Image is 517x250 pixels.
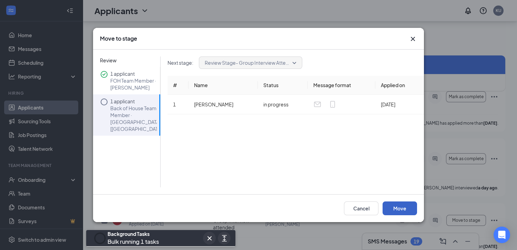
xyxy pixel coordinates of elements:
[100,35,137,42] h3: Move to stage
[383,201,417,215] button: Move
[375,95,424,114] td: [DATE]
[328,100,337,108] svg: MobileSms
[189,76,258,95] th: Name
[308,76,375,95] th: Message format
[100,70,108,79] svg: CheckmarkCircle
[220,234,229,242] svg: ArrowsExpand
[168,59,193,66] p: Next stage :
[110,98,157,105] p: 1 applicant
[258,95,308,114] td: in progress
[108,230,159,237] div: Background Tasks
[110,105,157,132] p: Back of House Team Member · [GEOGRAPHIC_DATA] [[GEOGRAPHIC_DATA]]
[110,77,157,91] p: FOH Team Member · [PERSON_NAME]
[93,56,160,64] span: Review
[409,35,417,43] button: Close
[110,70,157,77] p: 1 applicant
[108,238,159,245] span: Bulk running 1 tasks
[494,227,510,243] div: Open Intercom Messenger
[168,76,189,95] th: #
[375,76,424,95] th: Applied on
[100,98,108,106] svg: Circle
[258,76,308,95] th: Status
[173,101,176,107] span: 1
[189,95,258,114] td: [PERSON_NAME]
[409,35,417,43] svg: Cross
[344,201,378,215] button: Cancel
[313,100,322,108] svg: Email
[205,234,214,242] svg: Cross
